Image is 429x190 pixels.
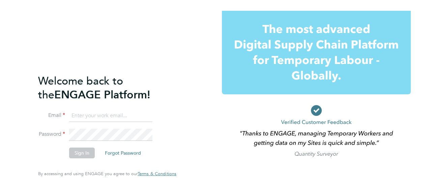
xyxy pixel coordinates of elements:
span: By accessing and using ENGAGE you agree to our [38,171,176,177]
a: Terms & Conditions [138,171,176,177]
span: Terms & Conditions [138,171,176,177]
button: Sign In [69,148,95,158]
label: Password [38,131,65,138]
button: Forgot Password [99,148,146,158]
input: Enter your work email... [69,110,152,122]
h2: ENGAGE Platform! [38,74,170,102]
span: Welcome back to the [38,74,123,101]
label: Email [38,112,65,119]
